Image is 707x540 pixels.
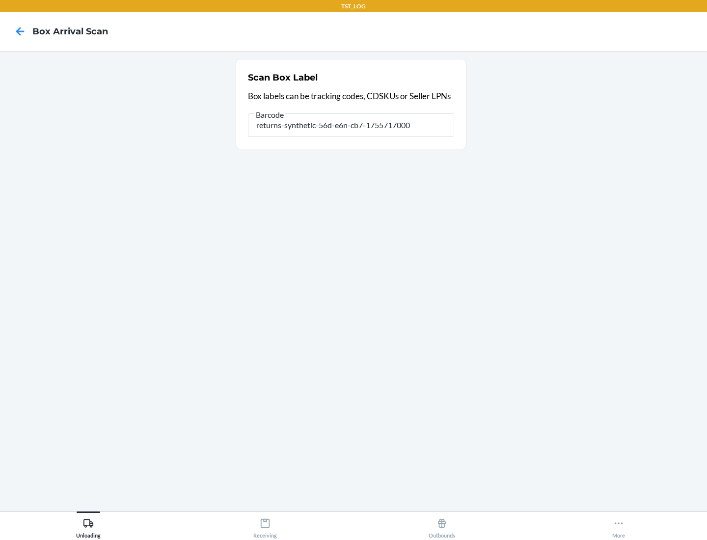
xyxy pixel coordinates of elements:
h4: Box Arrival Scan [32,25,108,38]
div: Receiving [253,514,277,539]
button: Receiving [177,512,353,539]
p: TST_LOG [341,2,366,11]
button: Outbounds [353,512,530,539]
div: Outbounds [429,514,455,539]
span: Barcode [254,110,285,120]
h2: Scan Box Label [248,71,318,84]
p: Box labels can be tracking codes, CDSKUs or Seller LPNs [248,90,454,103]
input: Barcode [248,113,454,137]
div: Unloading [76,514,101,539]
div: More [612,514,625,539]
button: More [530,512,707,539]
